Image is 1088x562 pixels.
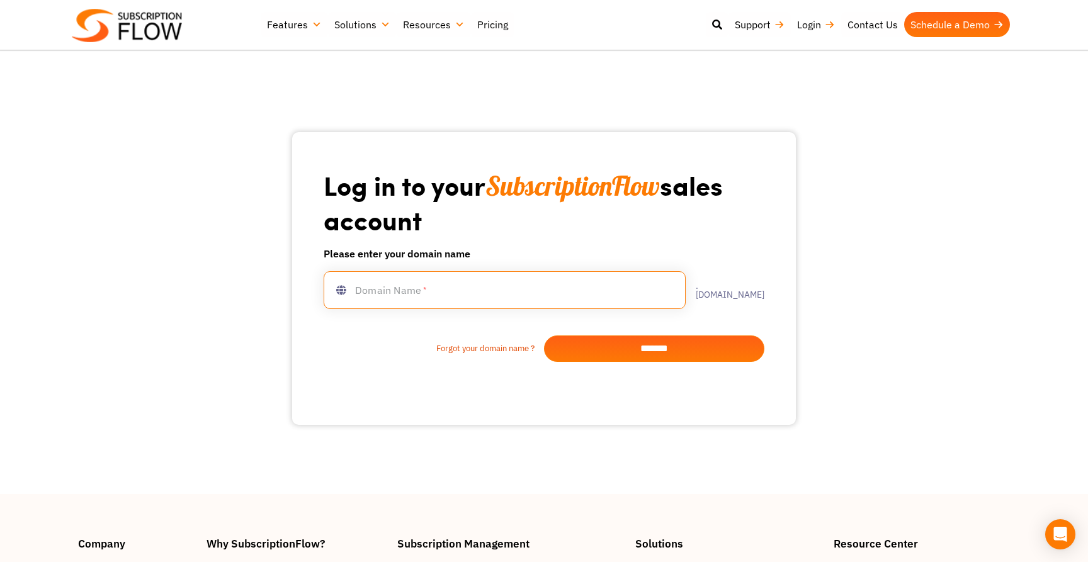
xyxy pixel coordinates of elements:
h4: Resource Center [834,538,1010,549]
h4: Solutions [635,538,821,549]
h4: Company [78,538,194,549]
h4: Subscription Management [397,538,623,549]
div: Open Intercom Messenger [1045,519,1075,549]
h6: Please enter your domain name [324,246,764,261]
a: Forgot your domain name ? [324,342,544,355]
h4: Why SubscriptionFlow? [207,538,385,549]
a: Contact Us [841,12,904,37]
a: Pricing [471,12,514,37]
a: Resources [397,12,471,37]
span: SubscriptionFlow [485,169,660,203]
label: .[DOMAIN_NAME] [686,281,764,299]
a: Solutions [328,12,397,37]
a: Login [791,12,841,37]
a: Schedule a Demo [904,12,1010,37]
a: Features [261,12,328,37]
img: Subscriptionflow [72,9,182,42]
h1: Log in to your sales account [324,169,764,236]
a: Support [728,12,791,37]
